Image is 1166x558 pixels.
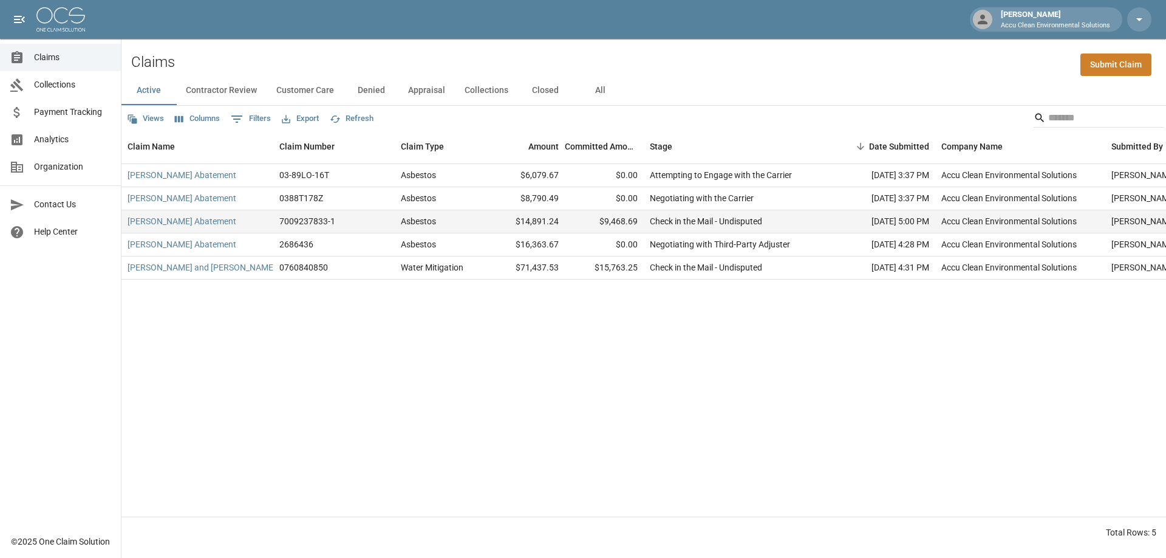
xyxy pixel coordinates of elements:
div: Search [1034,108,1164,130]
div: Claim Number [279,129,335,164]
a: [PERSON_NAME] Abatement [128,192,236,204]
button: Export [279,109,322,128]
div: $71,437.53 [486,257,565,280]
img: ocs-logo-white-transparent.png [36,7,85,32]
span: Collections [34,78,111,91]
button: Customer Care [267,76,344,105]
div: Asbestos [401,192,436,204]
div: $0.00 [565,187,644,210]
div: © 2025 One Claim Solution [11,536,110,548]
div: 0388T178Z [279,192,323,204]
div: $0.00 [565,164,644,187]
div: Accu Clean Environmental Solutions [941,238,1077,250]
div: $15,763.25 [565,257,644,280]
a: [PERSON_NAME] and [PERSON_NAME] [128,261,276,274]
div: $16,363.67 [486,233,565,257]
div: Water Mitigation [401,261,463,274]
button: Select columns [172,109,223,128]
button: Refresh [327,109,377,128]
div: dynamic tabs [121,76,1166,105]
div: $14,891.24 [486,210,565,233]
button: Appraisal [398,76,455,105]
button: open drawer [7,7,32,32]
button: All [573,76,627,105]
div: Amount [486,129,565,164]
div: [PERSON_NAME] [996,9,1115,30]
span: Payment Tracking [34,106,111,119]
button: Show filters [228,109,274,129]
div: Company Name [941,129,1003,164]
div: [DATE] 3:37 PM [826,187,935,210]
div: [DATE] 4:31 PM [826,257,935,280]
button: Contractor Review [176,76,267,105]
div: [DATE] 3:37 PM [826,164,935,187]
div: Committed Amount [565,129,644,164]
button: Closed [518,76,573,105]
div: $0.00 [565,233,644,257]
div: Asbestos [401,238,436,250]
div: Asbestos [401,169,436,181]
span: Help Center [34,226,111,238]
div: $9,468.69 [565,210,644,233]
a: [PERSON_NAME] Abatement [128,215,236,227]
div: Check in the Mail - Undisputed [650,215,762,227]
div: Check in the Mail - Undisputed [650,261,762,274]
div: Claim Type [395,129,486,164]
div: Negotiating with Third-Party Adjuster [650,238,790,250]
button: Collections [455,76,518,105]
span: Organization [34,160,111,173]
a: [PERSON_NAME] Abatement [128,169,236,181]
p: Accu Clean Environmental Solutions [1001,21,1110,31]
div: Claim Name [121,129,273,164]
button: Views [124,109,167,128]
span: Contact Us [34,198,111,211]
div: Negotiating with the Carrier [650,192,754,204]
div: [DATE] 5:00 PM [826,210,935,233]
button: Sort [852,138,869,155]
div: Accu Clean Environmental Solutions [941,215,1077,227]
div: Accu Clean Environmental Solutions [941,261,1077,274]
div: 7009237833-1 [279,215,335,227]
div: 03-89LO-16T [279,169,329,181]
div: Committed Amount [565,129,638,164]
div: Submitted By [1111,129,1163,164]
button: Denied [344,76,398,105]
h2: Claims [131,53,175,71]
div: Claim Type [401,129,444,164]
div: Accu Clean Environmental Solutions [941,169,1077,181]
div: Company Name [935,129,1105,164]
a: [PERSON_NAME] Abatement [128,238,236,250]
div: Asbestos [401,215,436,227]
a: Submit Claim [1080,53,1151,76]
div: Attempting to Engage with the Carrier [650,169,792,181]
div: Stage [650,129,672,164]
div: Date Submitted [826,129,935,164]
div: 0760840850 [279,261,328,274]
div: [DATE] 4:28 PM [826,233,935,257]
div: $8,790.49 [486,187,565,210]
div: Date Submitted [869,129,929,164]
div: Claim Number [273,129,395,164]
span: Analytics [34,133,111,146]
button: Active [121,76,176,105]
span: Claims [34,51,111,64]
div: Amount [528,129,559,164]
div: $6,079.67 [486,164,565,187]
div: Stage [644,129,826,164]
div: Accu Clean Environmental Solutions [941,192,1077,204]
div: Total Rows: 5 [1106,526,1156,539]
div: 2686436 [279,238,313,250]
div: Claim Name [128,129,175,164]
